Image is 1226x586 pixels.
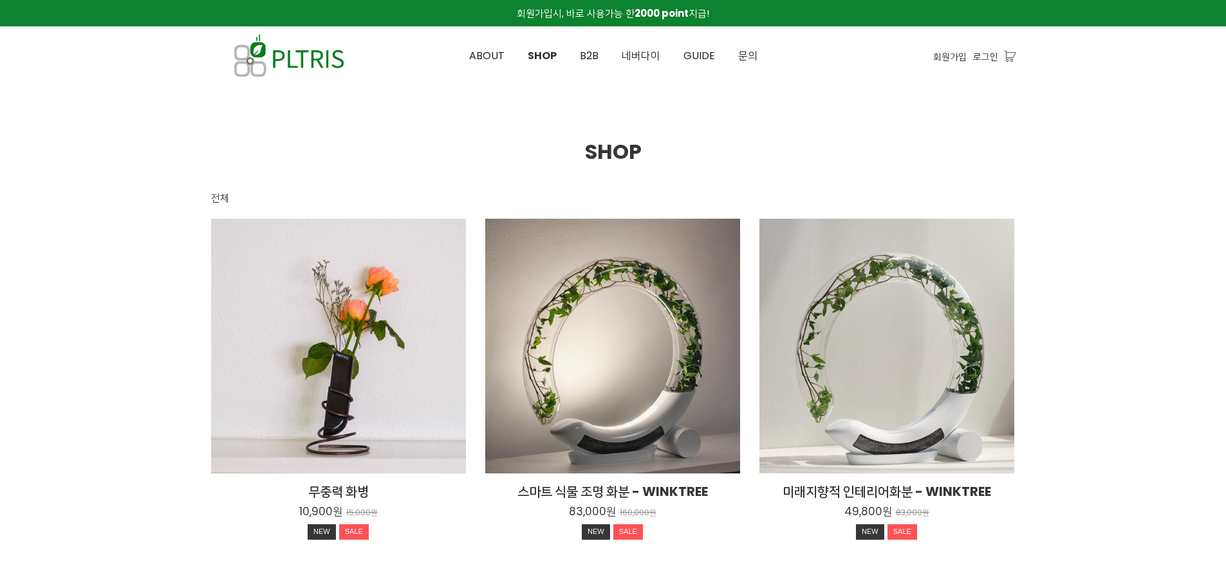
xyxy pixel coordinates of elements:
p: 160,000원 [620,508,656,518]
a: GUIDE [672,27,727,85]
div: NEW [856,524,884,540]
div: SALE [887,524,917,540]
h2: 미래지향적 인테리어화분 - WINKTREE [759,482,1014,500]
h2: 스마트 식물 조명 화분 - WINKTREE [485,482,740,500]
span: 회원가입시, 바로 사용가능 한 지급! [517,6,709,20]
h2: 무중력 화병 [211,482,466,500]
div: SALE [613,524,643,540]
div: SALE [339,524,369,540]
div: NEW [582,524,610,540]
span: 네버다이 [622,48,660,63]
p: 49,800원 [844,504,892,518]
a: SHOP [516,27,568,85]
p: 15,000원 [346,508,378,518]
span: SHOP [585,137,642,166]
div: NEW [308,524,336,540]
span: B2B [580,48,599,63]
div: 전체 [211,190,229,206]
span: GUIDE [683,48,715,63]
a: ABOUT [458,27,516,85]
p: 83,000원 [569,504,616,518]
span: ABOUT [469,48,505,63]
strong: 2000 point [635,6,689,20]
a: 로그인 [973,50,998,64]
span: SHOP [528,48,557,63]
p: 10,900원 [299,504,342,518]
span: 문의 [738,48,757,63]
a: 스마트 식물 조명 화분 - WINKTREE 83,000원 160,000원 NEWSALE [485,482,740,543]
a: 네버다이 [610,27,672,85]
p: 83,000원 [896,508,929,518]
a: 미래지향적 인테리어화분 - WINKTREE 49,800원 83,000원 NEWSALE [759,482,1014,543]
a: B2B [568,27,610,85]
a: 회원가입 [933,50,967,64]
a: 문의 [727,27,769,85]
a: 무중력 화병 10,900원 15,000원 NEWSALE [211,482,466,543]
